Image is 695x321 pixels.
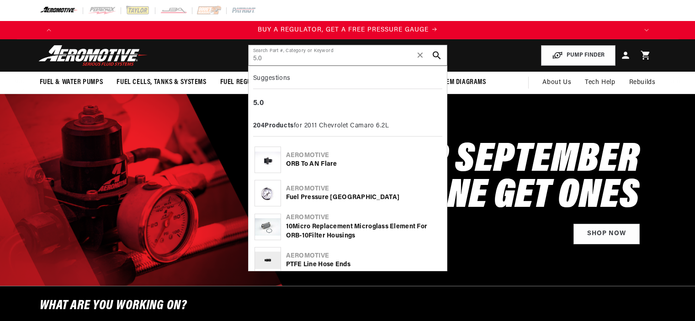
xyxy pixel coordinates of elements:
[425,72,493,93] summary: System Diagrams
[117,78,206,87] span: Fuel Cells, Tanks & Systems
[253,118,442,137] div: for 2011 Chevrolet Camaro 6.2L
[258,26,429,33] span: BUY A REGULATOR, GET A FREE PRESSURE GAUGE
[220,78,274,87] span: Fuel Regulators
[585,78,615,88] span: Tech Help
[255,252,281,269] img: PTFE Line Hose Ends
[416,48,424,63] span: ✕
[427,45,447,65] button: search button
[305,232,308,239] b: 0
[536,72,578,94] a: About Us
[622,72,663,94] summary: Rebuilds
[33,72,110,93] summary: Fuel & Water Pumps
[286,184,441,194] div: Aeromotive
[253,122,294,129] b: 204 Products
[253,71,442,89] div: Suggestions
[255,185,281,202] img: Fuel Pressure Gauges
[58,25,637,35] a: BUY A REGULATOR, GET A FREE PRESSURE GAUGE
[573,224,640,244] a: Shop Now
[286,160,441,169] div: ORB to AN Flare
[40,78,103,87] span: Fuel & Water Pumps
[637,21,656,39] button: Translation missing: en.sections.announcements.next_announcement
[286,222,441,240] div: 1 Micro Replacement Microglass Element for ORB-1 Filter Housings
[286,213,441,222] div: Aeromotive
[432,78,486,87] span: System Diagrams
[255,152,281,169] img: ORB to AN Flare
[40,21,58,39] button: Translation missing: en.sections.announcements.previous_announcement
[578,72,622,94] summary: Tech Help
[358,143,640,215] h2: SHOP SEPTEMBER BUY ONE GET ONES
[36,45,150,66] img: Aeromotive
[629,78,656,88] span: Rebuilds
[253,100,258,107] b: 5
[542,79,571,86] span: About Us
[255,218,281,236] img: 10 Micro Replacement Microglass Element for ORB-10 Filter Housings
[289,223,292,230] b: 0
[253,96,442,111] div: .
[213,72,281,93] summary: Fuel Regulators
[286,260,441,269] div: PTFE Line Hose Ends
[249,45,447,65] input: Search by Part Number, Category or Keyword
[541,45,615,66] button: PUMP FINDER
[110,72,213,93] summary: Fuel Cells, Tanks & Systems
[58,25,637,35] div: Announcement
[286,151,441,160] div: Aeromotive
[286,193,441,202] div: Fuel Pressure [GEOGRAPHIC_DATA]
[17,21,679,39] slideshow-component: Translation missing: en.sections.announcements.announcement_bar
[286,252,441,261] div: Aeromotive
[58,25,637,35] div: 1 of 4
[260,100,264,107] b: 0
